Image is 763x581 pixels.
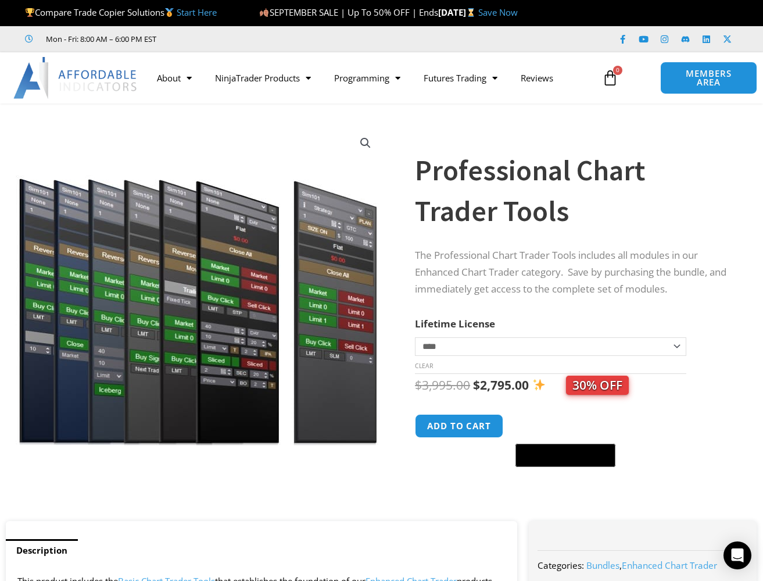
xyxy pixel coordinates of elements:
span: SEPTEMBER SALE | Up To 50% OFF | Ends [259,6,438,18]
span: Mon - Fri: 8:00 AM – 6:00 PM EST [43,32,156,46]
a: Description [6,539,78,562]
a: View full-screen image gallery [355,133,376,154]
a: MEMBERS AREA [660,62,757,94]
a: About [145,65,203,91]
nav: Menu [145,65,596,91]
a: Enhanced Chart Trader [622,559,717,571]
label: Lifetime License [415,317,495,330]
a: Save Now [478,6,518,18]
span: Categories: [538,559,584,571]
p: The Professional Chart Trader Tools includes all modules in our Enhanced Chart Trader category. S... [415,247,734,298]
h1: Professional Chart Trader Tools [415,150,734,231]
span: $ [415,377,422,393]
a: NinjaTrader Products [203,65,323,91]
button: Buy with GPay [515,444,615,467]
span: 0 [613,66,622,75]
a: Start Here [177,6,217,18]
span: Compare Trade Copier Solutions [25,6,217,18]
img: 🥇 [165,8,174,17]
a: Programming [323,65,412,91]
a: 0 [585,61,636,95]
img: 🏆 [26,8,34,17]
img: LogoAI | Affordable Indicators – NinjaTrader [13,57,138,99]
a: Bundles [586,559,619,571]
img: 🍂 [260,8,268,17]
span: 30% OFF [566,376,629,395]
a: Futures Trading [412,65,509,91]
a: Clear options [415,362,433,370]
strong: [DATE] [438,6,478,18]
span: $ [473,377,480,393]
button: Add to cart [415,414,503,438]
img: ✨ [533,379,545,391]
iframe: Secure express checkout frame [513,412,618,440]
bdi: 3,995.00 [415,377,470,393]
span: MEMBERS AREA [672,69,744,87]
a: Reviews [509,65,565,91]
div: Open Intercom Messenger [723,541,751,569]
img: ⌛ [467,8,475,17]
iframe: PayPal Message 1 [415,475,734,484]
iframe: Customer reviews powered by Trustpilot [173,33,347,45]
bdi: 2,795.00 [473,377,529,393]
span: , [586,559,717,571]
